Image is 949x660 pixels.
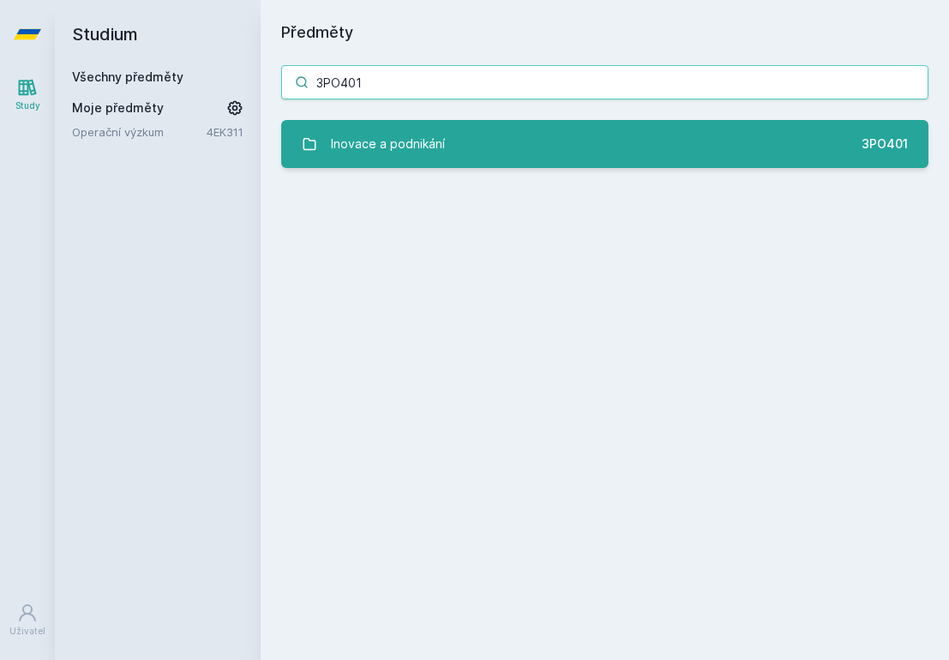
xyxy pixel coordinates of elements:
[15,99,40,112] div: Study
[331,127,445,161] div: Inovace a podnikání
[862,135,908,153] div: 3PO401
[281,65,928,99] input: Název nebo ident předmětu…
[72,99,164,117] span: Moje předměty
[9,625,45,638] div: Uživatel
[281,120,928,168] a: Inovace a podnikání 3PO401
[72,123,207,141] a: Operační výzkum
[3,594,51,646] a: Uživatel
[3,69,51,121] a: Study
[207,125,243,139] a: 4EK311
[72,69,183,84] a: Všechny předměty
[281,21,928,45] h1: Předměty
